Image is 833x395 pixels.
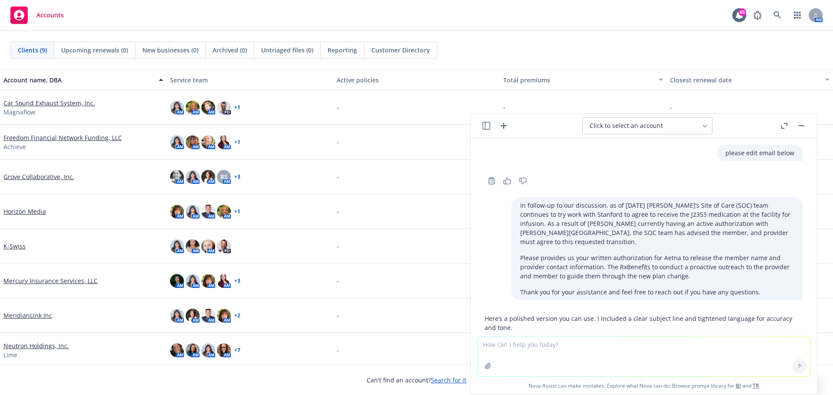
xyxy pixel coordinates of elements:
span: Click to select an account [590,121,663,130]
button: Thumbs down [516,175,530,187]
img: photo [186,101,200,114]
button: Service team [167,69,333,90]
a: + 1 [234,140,240,145]
img: photo [201,309,215,323]
p: Here’s a polished version you can use. I included a clear subject line and tightened language for... [485,314,803,332]
a: Accounts [7,3,67,27]
img: photo [201,101,215,114]
img: photo [186,274,200,288]
a: Search [769,7,786,24]
img: photo [186,343,200,357]
a: Search for it [431,376,466,384]
span: Can't find an account? [367,375,466,385]
a: Freedom Financial Network Funding, LLC [3,133,122,142]
span: Untriaged files (0) [261,46,313,55]
img: photo [170,135,184,149]
img: photo [170,309,184,323]
span: Reporting [328,46,357,55]
a: + 3 [234,174,240,180]
a: Neutron Holdings, Inc. [3,341,69,350]
span: - [670,103,672,112]
a: BI [736,382,741,389]
img: photo [186,239,200,253]
p: In follow-up to our discussion, as of [DATE] [PERSON_NAME]’s Site of Care (SOC) team continues to... [520,201,794,246]
p: please edit email below [725,148,794,157]
p: Please provides us your written authorization for Aetna to release the member name and provider c... [520,253,794,281]
span: - [337,276,339,285]
img: photo [217,343,231,357]
img: photo [201,135,215,149]
span: Nova Assist can make mistakes. Explore what Nova can do: Browse prompt library for and [474,377,813,395]
a: Switch app [789,7,806,24]
div: Account name, DBA [3,75,154,85]
img: photo [217,309,231,323]
a: TR [753,382,759,389]
span: - [503,103,505,112]
span: - [337,242,339,251]
button: Closest renewal date [666,69,833,90]
img: photo [170,343,184,357]
span: Clients (9) [18,46,47,55]
div: Total premiums [503,75,653,85]
img: photo [201,239,215,253]
span: - [337,103,339,112]
a: Report a Bug [749,7,766,24]
span: - [337,137,339,147]
svg: Copy to clipboard [488,177,495,185]
span: - [337,172,339,181]
a: + 2 [234,313,240,318]
img: photo [170,239,184,253]
img: photo [217,205,231,219]
span: Magnaflow [3,108,35,117]
span: RS [220,172,228,181]
img: photo [217,101,231,114]
span: New businesses (0) [142,46,198,55]
a: Mercury Insurance Services, LLC [3,276,98,285]
div: Active policies [337,75,496,85]
span: Archived (0) [213,46,247,55]
a: MeridianLink Inc [3,311,52,320]
img: photo [217,239,231,253]
img: photo [186,205,200,219]
img: photo [170,274,184,288]
img: photo [170,170,184,184]
img: photo [217,135,231,149]
span: Customer Directory [371,46,430,55]
span: Lime [3,350,17,359]
a: + 1 [234,105,240,110]
button: Total premiums [500,69,666,90]
div: Closest renewal date [670,75,820,85]
img: photo [186,135,200,149]
img: photo [201,343,215,357]
a: Car Sound Exhaust System, Inc. [3,98,95,108]
div: 65 [738,8,746,16]
a: + 3 [234,278,240,284]
span: Accounts [36,12,64,19]
span: Upcoming renewals (0) [61,46,128,55]
p: Thank you for your assistance and feel free to reach out if you have any questions. [520,287,794,297]
img: photo [201,170,215,184]
button: Active policies [333,69,500,90]
div: Service team [170,75,330,85]
img: photo [217,274,231,288]
span: - [337,346,339,355]
a: K-Swiss [3,242,26,251]
a: + 1 [234,209,240,214]
img: photo [170,101,184,114]
img: photo [186,309,200,323]
span: Achieve [3,142,26,151]
img: photo [201,205,215,219]
img: photo [186,170,200,184]
button: Click to select an account [582,117,712,134]
img: photo [170,205,184,219]
a: + 7 [234,348,240,353]
a: Horizon Media [3,207,46,216]
span: - [337,311,339,320]
a: Grove Collaborative, Inc. [3,172,74,181]
img: photo [201,274,215,288]
span: - [337,207,339,216]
